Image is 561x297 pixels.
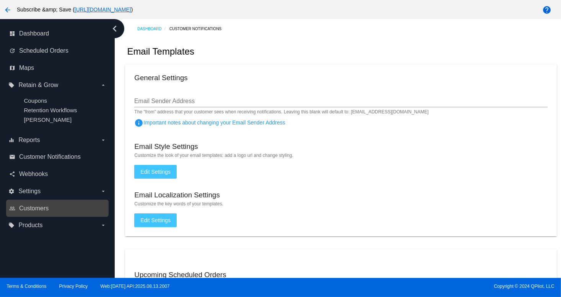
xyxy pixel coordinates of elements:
i: chevron_left [109,23,121,35]
span: Customer Notifications [19,153,81,160]
span: Reports [18,137,40,144]
span: Webhooks [19,171,48,178]
h3: General Settings [134,74,187,82]
a: Retention Workflows [24,107,77,113]
button: Edit Settings [134,213,177,227]
mat-icon: arrow_back [3,5,12,15]
a: email Customer Notifications [9,151,106,163]
i: arrow_drop_down [100,222,106,228]
a: update Scheduled Orders [9,45,106,57]
a: people_outline Customers [9,202,106,215]
i: arrow_drop_down [100,137,106,143]
mat-icon: info [134,118,143,128]
mat-icon: help [542,5,551,15]
i: map [9,65,15,71]
a: Coupons [24,97,47,104]
a: [PERSON_NAME] [24,116,72,123]
i: arrow_drop_down [100,82,106,88]
a: Privacy Policy [59,284,88,289]
a: Dashboard [137,23,169,35]
a: Web:[DATE] API:2025.08.13.2007 [101,284,170,289]
i: dashboard [9,31,15,37]
a: [URL][DOMAIN_NAME] [75,6,131,13]
h3: Email Localization Settings [134,191,220,199]
input: Email Sender Address [134,98,547,105]
span: Customers [19,205,49,212]
a: map Maps [9,62,106,74]
i: update [9,48,15,54]
span: Maps [19,65,34,71]
h3: Email Style Settings [134,142,198,151]
mat-hint: Customize the look of your email templates: add a logo url and change styling. [134,153,547,158]
span: Edit Settings [140,169,171,175]
h3: Upcoming Scheduled Orders [134,271,226,279]
i: share [9,171,15,177]
i: equalizer [8,137,15,143]
mat-hint: Customize the key words of your templates. [134,201,547,207]
i: people_outline [9,205,15,211]
span: Retain & Grow [18,82,58,89]
span: Edit Settings [140,217,171,223]
i: local_offer [8,82,15,88]
a: share Webhooks [9,168,106,180]
i: arrow_drop_down [100,188,106,194]
a: Terms & Conditions [7,284,46,289]
i: settings [8,188,15,194]
span: Settings [18,188,41,195]
a: Customer Notifications [169,23,228,35]
mat-hint: The "from" address that your customer sees when receiving notifications. Leaving this blank will ... [134,110,429,115]
button: Edit Settings [134,165,177,179]
span: Scheduled Orders [19,47,68,54]
span: Important notes about changing your Email Sender Address [134,119,285,126]
button: Important notes about changing your Email Sender Address [134,115,150,130]
i: local_offer [8,222,15,228]
span: Copyright © 2024 QPilot, LLC [287,284,554,289]
span: Subscribe &amp; Save ( ) [17,6,133,13]
h2: Email Templates [127,46,194,57]
span: Products [18,222,42,229]
span: Dashboard [19,30,49,37]
i: email [9,154,15,160]
a: dashboard Dashboard [9,27,106,40]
